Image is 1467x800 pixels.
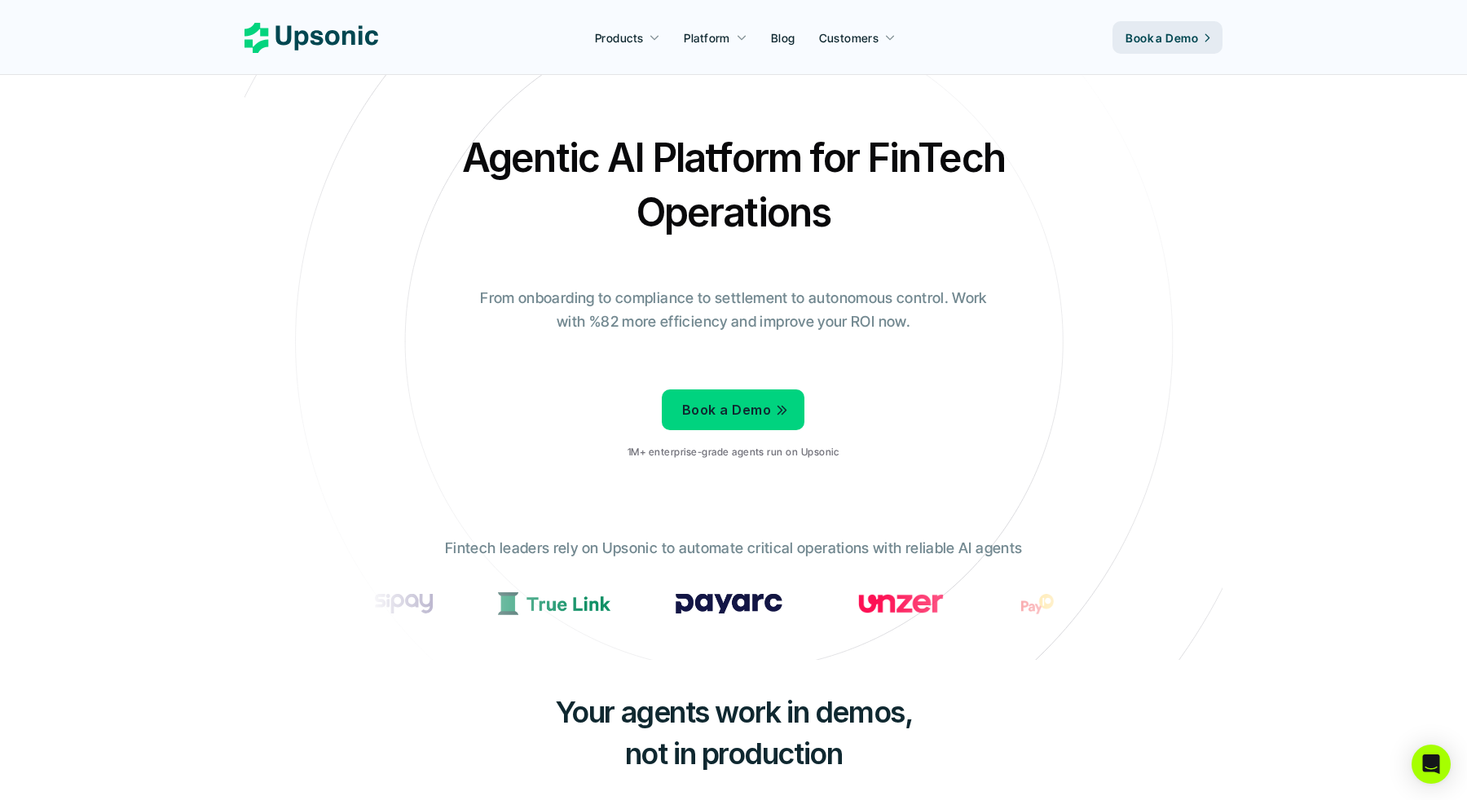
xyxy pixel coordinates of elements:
[684,29,729,46] p: Platform
[1412,745,1451,784] div: Open Intercom Messenger
[819,29,879,46] p: Customers
[1112,21,1222,54] a: Book a Demo
[771,29,795,46] p: Blog
[628,446,839,458] p: 1M+ enterprise-grade agents run on Upsonic
[469,287,998,334] p: From onboarding to compliance to settlement to autonomous control. Work with %82 more efficiency ...
[1126,29,1198,46] p: Book a Demo
[682,398,771,422] p: Book a Demo
[448,130,1019,240] h2: Agentic AI Platform for FinTech Operations
[555,694,913,730] span: Your agents work in demos,
[625,736,843,771] span: not in production
[445,537,1022,560] p: Fintech leaders rely on Upsonic to automate critical operations with reliable AI agents
[585,23,670,52] a: Products
[662,389,804,430] a: Book a Demo
[595,29,643,46] p: Products
[761,23,805,52] a: Blog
